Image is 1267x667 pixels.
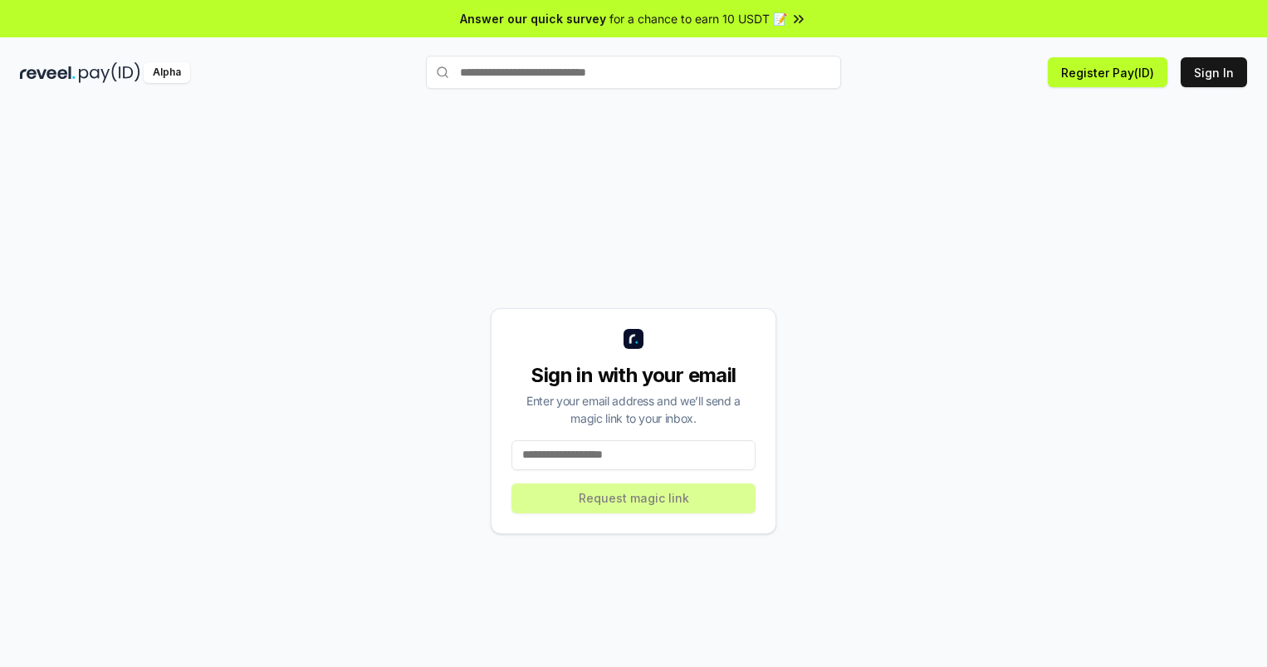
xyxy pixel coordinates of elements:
img: pay_id [79,62,140,83]
div: Alpha [144,62,190,83]
span: Answer our quick survey [460,10,606,27]
span: for a chance to earn 10 USDT 📝 [609,10,787,27]
img: reveel_dark [20,62,76,83]
div: Sign in with your email [511,362,756,389]
div: Enter your email address and we’ll send a magic link to your inbox. [511,392,756,427]
button: Register Pay(ID) [1048,57,1167,87]
button: Sign In [1181,57,1247,87]
img: logo_small [624,329,643,349]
